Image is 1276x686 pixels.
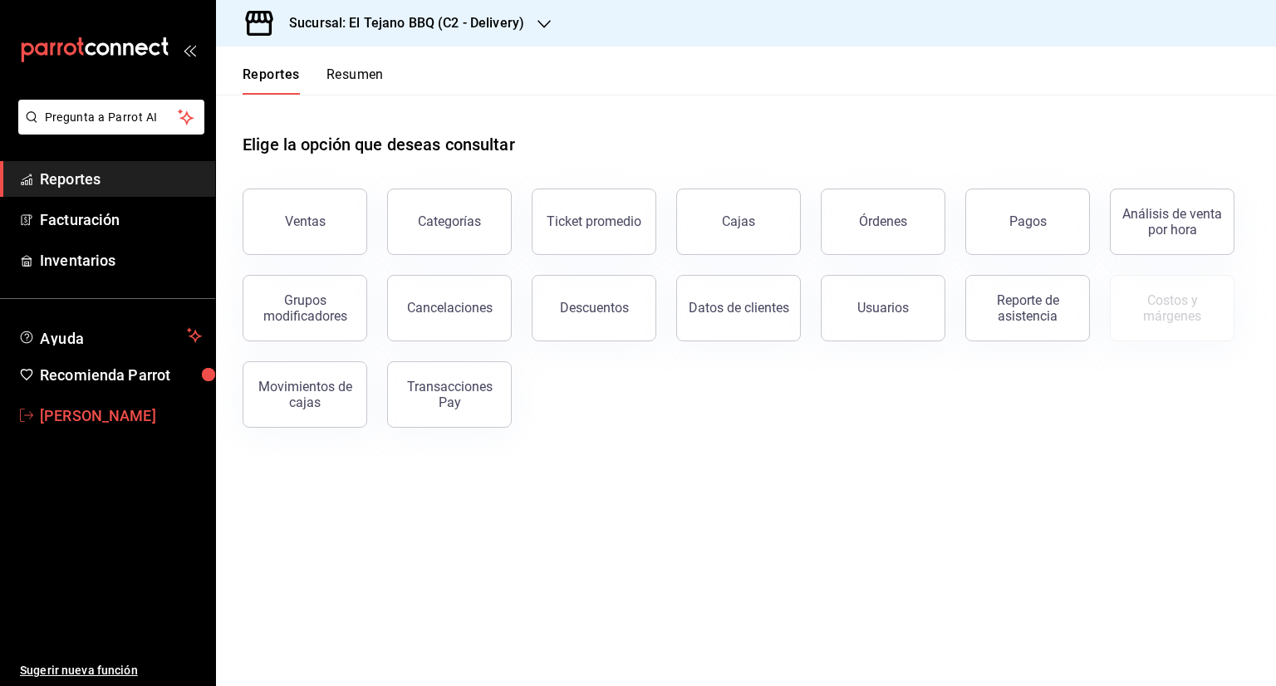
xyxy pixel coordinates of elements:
[40,364,202,386] span: Recomienda Parrot
[418,213,481,229] div: Categorías
[40,404,202,427] span: [PERSON_NAME]
[965,189,1090,255] button: Pagos
[12,120,204,138] a: Pregunta a Parrot AI
[243,361,367,428] button: Movimientos de cajas
[1121,206,1224,238] div: Análisis de venta por hora
[40,326,180,345] span: Ayuda
[407,300,493,316] div: Cancelaciones
[1121,292,1224,324] div: Costos y márgenes
[40,208,202,231] span: Facturación
[821,275,945,341] button: Usuarios
[387,275,512,341] button: Cancelaciones
[676,275,801,341] button: Datos de clientes
[276,13,524,33] h3: Sucursal: El Tejano BBQ (C2 - Delivery)
[857,300,909,316] div: Usuarios
[1110,189,1234,255] button: Análisis de venta por hora
[398,379,501,410] div: Transacciones Pay
[821,189,945,255] button: Órdenes
[1110,275,1234,341] button: Contrata inventarios para ver este reporte
[387,361,512,428] button: Transacciones Pay
[243,66,300,95] button: Reportes
[243,132,515,157] h1: Elige la opción que deseas consultar
[285,213,326,229] div: Ventas
[387,189,512,255] button: Categorías
[243,275,367,341] button: Grupos modificadores
[976,292,1079,324] div: Reporte de asistencia
[560,300,629,316] div: Descuentos
[1009,213,1047,229] div: Pagos
[253,292,356,324] div: Grupos modificadores
[243,189,367,255] button: Ventas
[532,275,656,341] button: Descuentos
[18,100,204,135] button: Pregunta a Parrot AI
[689,300,789,316] div: Datos de clientes
[253,379,356,410] div: Movimientos de cajas
[45,109,179,126] span: Pregunta a Parrot AI
[676,189,801,255] a: Cajas
[40,168,202,190] span: Reportes
[243,66,384,95] div: navigation tabs
[326,66,384,95] button: Resumen
[965,275,1090,341] button: Reporte de asistencia
[547,213,641,229] div: Ticket promedio
[20,662,202,679] span: Sugerir nueva función
[859,213,907,229] div: Órdenes
[722,212,756,232] div: Cajas
[183,43,196,56] button: open_drawer_menu
[532,189,656,255] button: Ticket promedio
[40,249,202,272] span: Inventarios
